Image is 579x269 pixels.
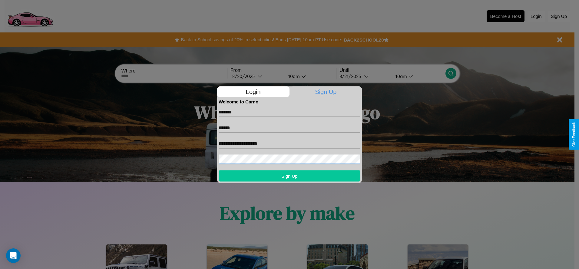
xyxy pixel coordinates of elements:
div: Give Feedback [572,122,576,147]
h4: Welcome to Cargo [219,99,360,104]
button: Sign Up [219,170,360,181]
div: Open Intercom Messenger [6,248,21,263]
p: Sign Up [290,86,362,97]
p: Login [217,86,289,97]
